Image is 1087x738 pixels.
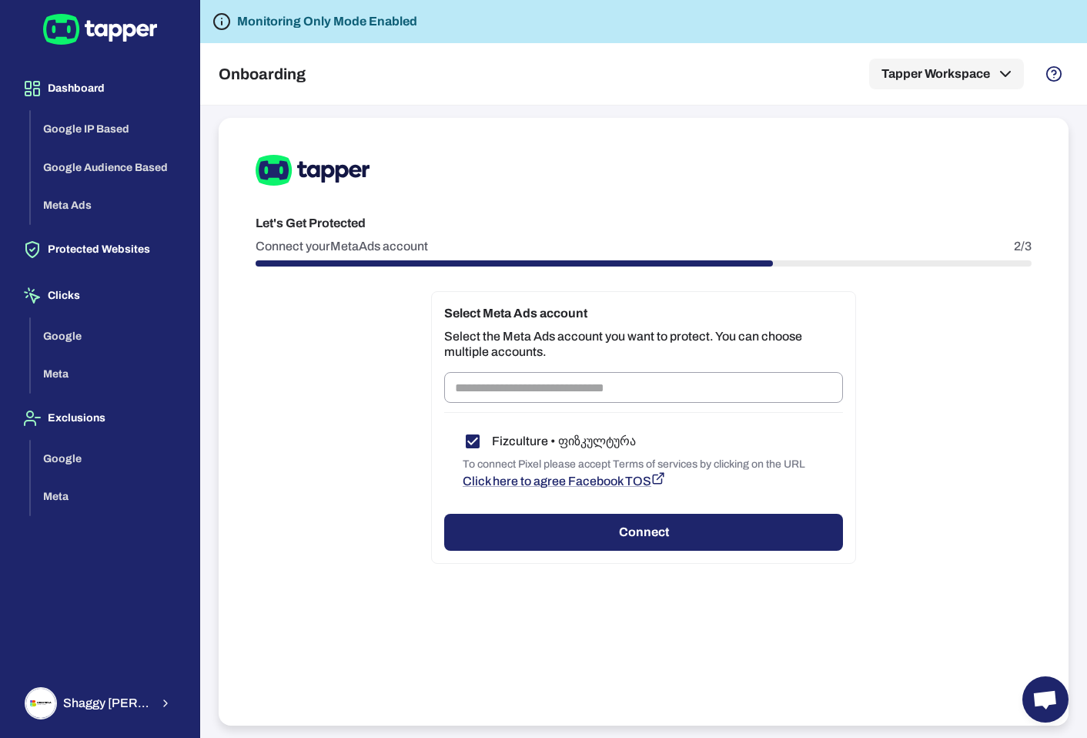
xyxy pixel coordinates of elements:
button: Dashboard [12,67,187,110]
a: Dashboard [12,81,187,94]
button: Clicks [12,274,187,317]
button: Protected Websites [12,228,187,271]
button: Meta [31,355,187,394]
button: Tapper Workspace [869,59,1024,89]
button: Google Audience Based [31,149,187,187]
button: Google IP Based [31,110,187,149]
button: Shaggy RogersShaggy [PERSON_NAME] [12,681,187,726]
a: Google IP Based [31,122,187,135]
a: Click here to agree Facebook TOS [463,471,831,489]
p: Connect your Meta Ads account [256,239,428,254]
p: Select the Meta Ads account you want to protect. You can choose multiple accounts. [444,329,843,360]
h6: Monitoring Only Mode Enabled [237,12,417,31]
div: Open chat [1022,676,1069,723]
span: Click here to agree Facebook TOS [463,475,651,488]
a: Meta Ads [31,198,187,211]
a: Protected Websites [12,242,187,255]
button: Google [31,317,187,356]
a: Google [31,328,187,341]
a: Exclusions [12,411,187,424]
a: Clicks [12,288,187,301]
img: Shaggy Rogers [26,689,55,718]
a: Google [31,451,187,464]
p: To connect Pixel please accept Terms of services by clicking on the URL [463,458,831,471]
h6: Select Meta Ads account [444,304,843,323]
h6: Let's Get Protected [256,214,1032,233]
a: Meta [31,489,187,502]
h5: Onboarding [219,65,306,83]
span: Shaggy [PERSON_NAME] [63,696,150,711]
svg: Tapper is not blocking any fraudulent activity for this domain [212,12,231,31]
button: Connect [444,514,843,551]
button: Meta [31,478,187,516]
a: Google Audience Based [31,159,187,173]
a: Meta [31,367,187,380]
p: 2/3 [1014,239,1032,254]
button: Meta Ads [31,186,187,225]
h6: Fizculture • ფიზკულტურა [492,434,636,449]
button: Exclusions [12,397,187,440]
button: Google [31,440,187,478]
